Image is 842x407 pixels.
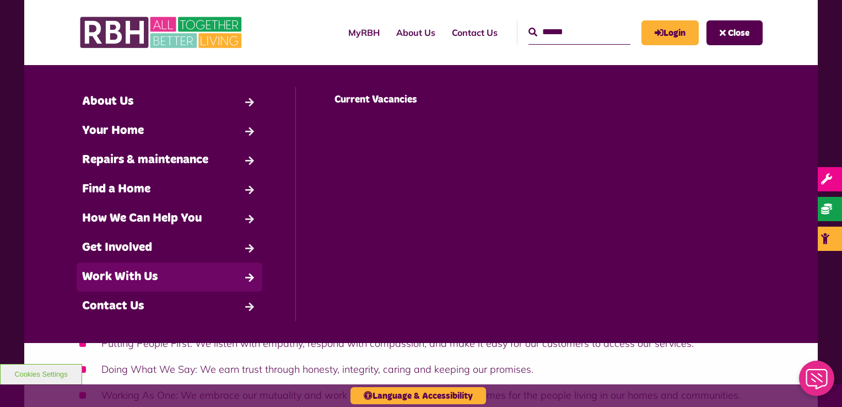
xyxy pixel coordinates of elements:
a: Contact Us [77,292,262,321]
span: Close [728,29,749,38]
a: Repairs & maintenance [77,146,262,175]
a: Your Home [77,116,262,146]
input: Search [528,20,630,44]
a: How We Can Help You [77,204,262,233]
a: Contact Us [444,18,506,47]
a: Current Vacancies [329,87,514,113]
a: Find a Home [77,175,262,204]
a: Get Involved [77,233,262,263]
a: Work With Us [77,263,262,292]
img: RBH [79,11,245,54]
a: About Us [388,18,444,47]
li: Putting People First: We listen with empathy, respond with compassion, and make it easy for our c... [79,336,763,351]
button: Navigation [706,20,763,45]
button: Language & Accessibility [350,387,486,404]
a: MyRBH [641,20,699,45]
iframe: Netcall Web Assistant for live chat [792,357,842,407]
a: MyRBH [340,18,388,47]
li: Doing What We Say: We earn trust through honesty, integrity, caring and keeping our promises. [79,362,763,377]
a: About Us [77,87,262,116]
